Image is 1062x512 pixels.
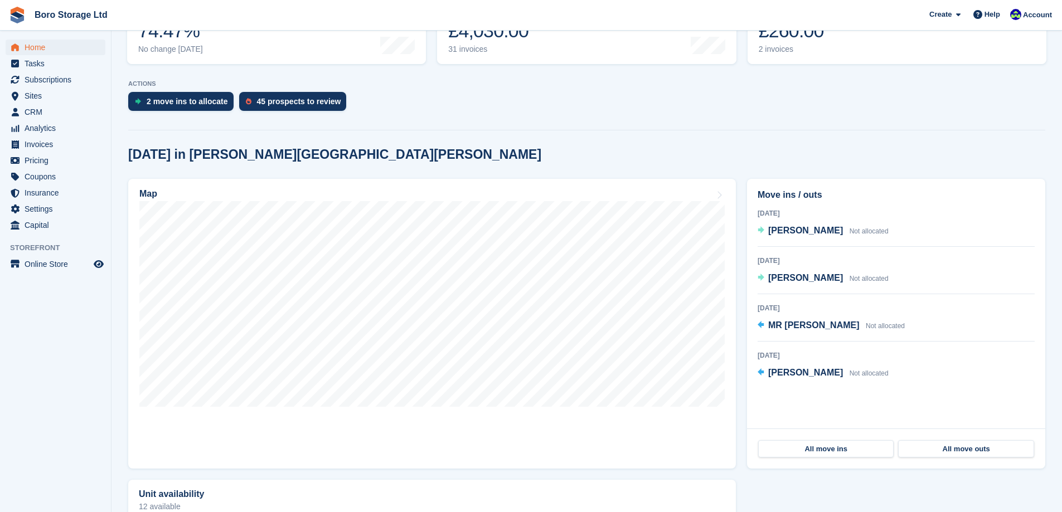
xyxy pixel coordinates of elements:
[128,179,736,469] a: Map
[25,104,91,120] span: CRM
[128,80,1045,87] p: ACTIONS
[92,257,105,271] a: Preview store
[768,320,860,330] span: MR [PERSON_NAME]
[139,503,725,510] p: 12 available
[10,242,111,253] span: Storefront
[758,350,1035,360] div: [DATE]
[1010,9,1021,20] img: Tobie Hillier
[147,97,228,106] div: 2 move ins to allocate
[30,6,112,24] a: Boro Storage Ltd
[128,92,239,116] a: 2 move ins to allocate
[758,188,1035,202] h2: Move ins / outs
[758,440,894,458] a: All move ins
[758,271,889,286] a: [PERSON_NAME] Not allocated
[25,153,91,168] span: Pricing
[246,98,251,105] img: prospect-51fa495bee0391a8d652442698ab0144808aea92771e9ea1ae160a38d050c398.svg
[25,56,91,71] span: Tasks
[239,92,352,116] a: 45 prospects to review
[25,185,91,201] span: Insurance
[25,201,91,217] span: Settings
[759,45,835,54] div: 2 invoices
[25,40,91,55] span: Home
[758,366,889,381] a: [PERSON_NAME] Not allocated
[759,19,835,42] div: £260.00
[768,368,843,377] span: [PERSON_NAME]
[128,147,541,162] h2: [DATE] in [PERSON_NAME][GEOGRAPHIC_DATA][PERSON_NAME]
[9,7,26,23] img: stora-icon-8386f47178a22dfd0bd8f6a31ec36ba5ce8667c1dd55bd0f319d3a0aa187defe.svg
[138,45,203,54] div: No change [DATE]
[898,440,1034,458] a: All move outs
[6,153,105,168] a: menu
[448,19,531,42] div: £4,030.00
[6,120,105,136] a: menu
[6,185,105,201] a: menu
[758,208,1035,218] div: [DATE]
[6,136,105,152] a: menu
[768,273,843,282] span: [PERSON_NAME]
[6,256,105,272] a: menu
[758,256,1035,266] div: [DATE]
[139,189,157,199] h2: Map
[758,224,889,238] a: [PERSON_NAME] Not allocated
[6,169,105,184] a: menu
[6,104,105,120] a: menu
[135,98,141,105] img: move_ins_to_allocate_icon-fdf77a2bb77ea45bf5b3d319d69a93e2d87916cf1d5bf7949dd705db3b84f3ca.svg
[25,169,91,184] span: Coupons
[758,303,1035,313] div: [DATE]
[6,72,105,87] a: menu
[6,40,105,55] a: menu
[25,217,91,233] span: Capital
[850,369,889,377] span: Not allocated
[448,45,531,54] div: 31 invoices
[25,88,91,104] span: Sites
[25,120,91,136] span: Analytics
[768,226,843,235] span: [PERSON_NAME]
[866,322,905,330] span: Not allocated
[6,88,105,104] a: menu
[929,9,952,20] span: Create
[257,97,341,106] div: 45 prospects to review
[6,217,105,233] a: menu
[138,19,203,42] div: 74.47%
[850,227,889,235] span: Not allocated
[758,319,905,333] a: MR [PERSON_NAME] Not allocated
[6,201,105,217] a: menu
[1023,9,1052,21] span: Account
[6,56,105,71] a: menu
[139,489,204,499] h2: Unit availability
[985,9,1000,20] span: Help
[25,256,91,272] span: Online Store
[25,72,91,87] span: Subscriptions
[850,275,889,282] span: Not allocated
[25,136,91,152] span: Invoices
